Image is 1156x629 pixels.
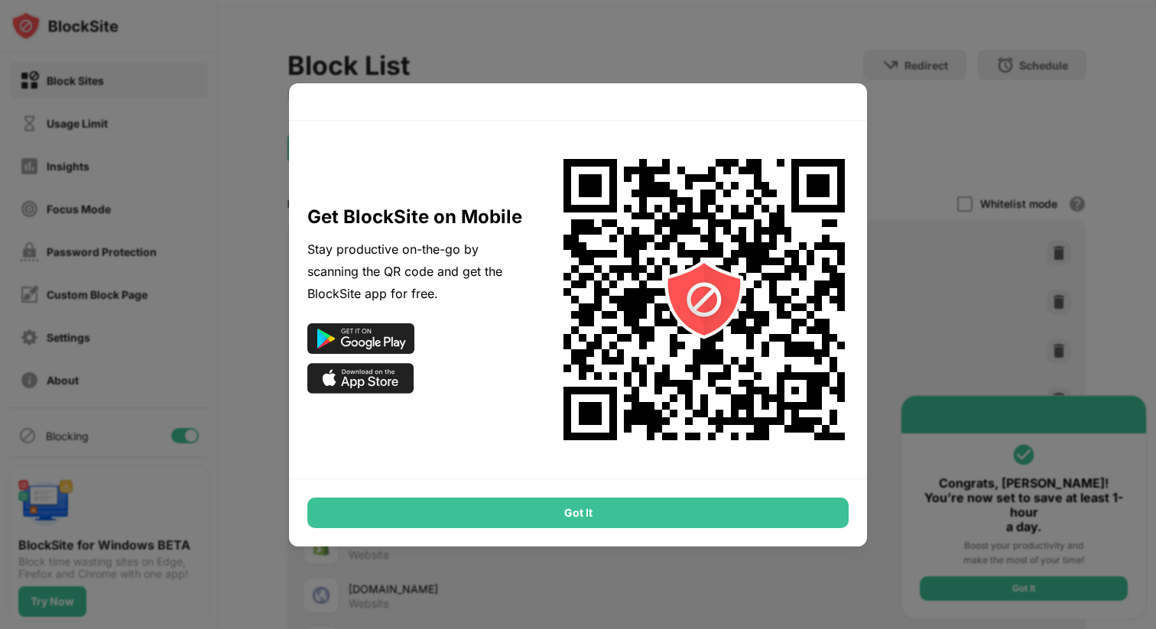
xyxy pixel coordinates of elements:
[307,498,849,528] div: Got It
[307,363,414,394] img: app-store-black.svg
[307,323,414,354] img: google-play-black.svg
[307,205,523,229] div: Get BlockSite on Mobile
[307,238,523,304] div: Stay productive on-the-go by scanning the QR code and get the BlockSite app for free.
[544,139,865,460] img: onboard-omni-qr-code.svg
